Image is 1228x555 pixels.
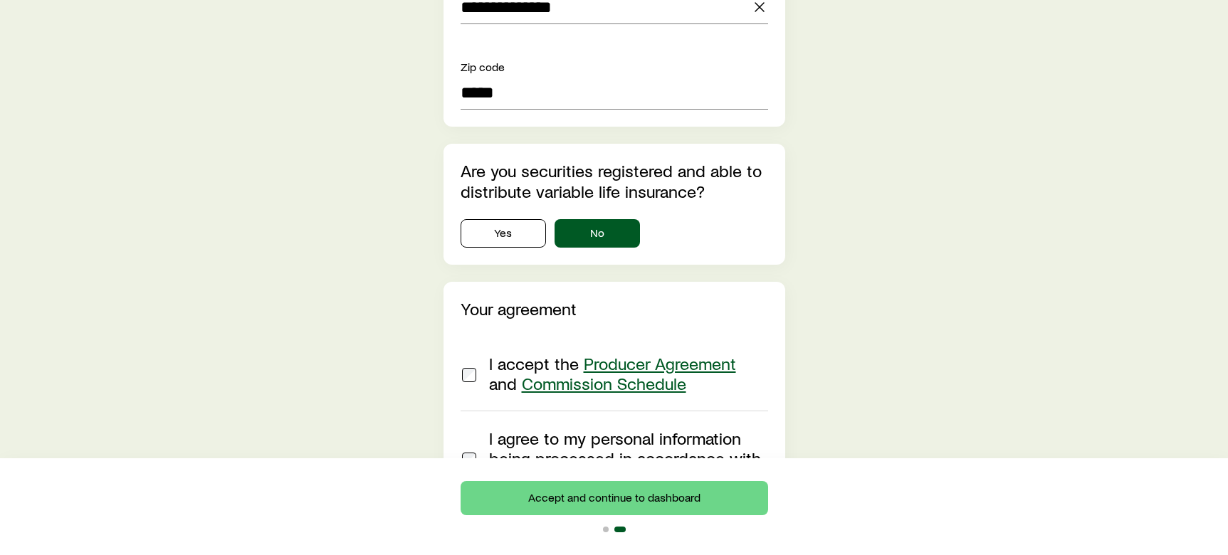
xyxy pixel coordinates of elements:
[461,481,768,515] button: Accept and continue to dashboard
[461,160,762,201] label: Are you securities registered and able to distribute variable life insurance?
[584,353,736,374] a: Producer Agreement
[461,219,768,248] div: securitiesRegistrationInfo.isSecuritiesRegistered
[461,58,768,75] div: Zip code
[555,219,640,248] button: No
[462,453,476,467] input: I agree to my personal information being processed in accordance with the Modern Life Privacy Policy
[489,428,761,488] span: I agree to my personal information being processed in accordance with the
[462,368,476,382] input: I accept the Producer Agreement and Commission Schedule
[461,219,546,248] button: Yes
[461,298,577,319] label: Your agreement
[522,373,686,393] a: Commission Schedule
[489,353,736,393] span: I accept the and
